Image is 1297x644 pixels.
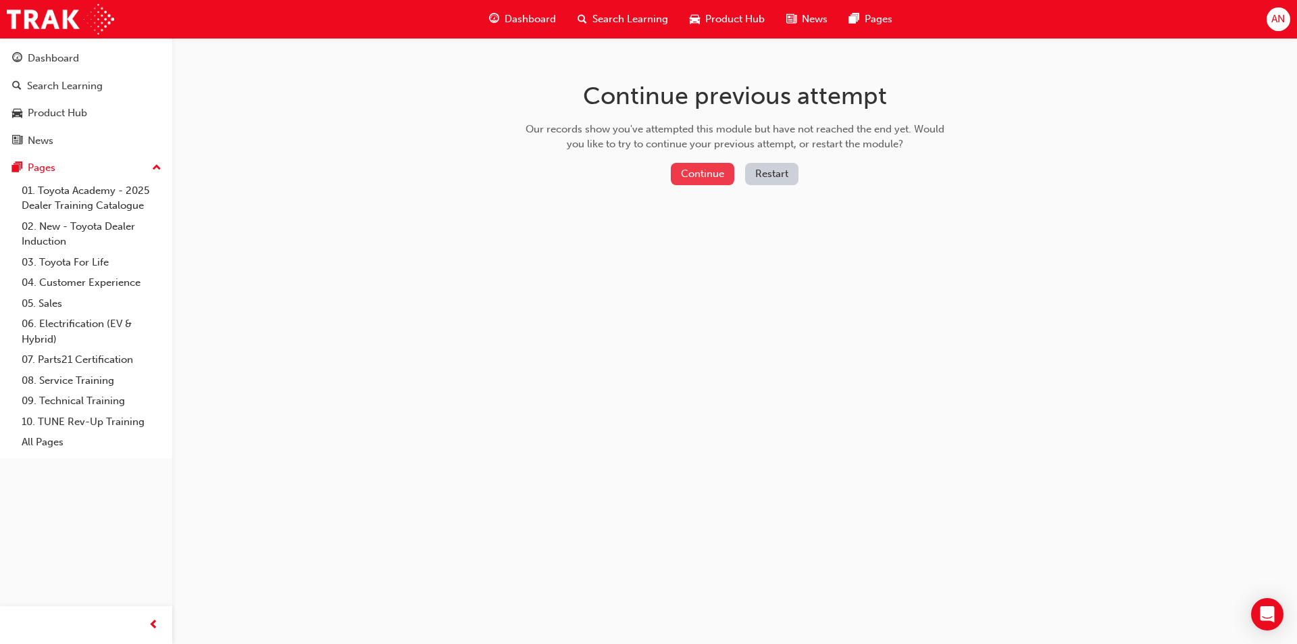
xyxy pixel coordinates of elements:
span: car-icon [12,107,22,120]
span: prev-icon [149,617,159,634]
span: search-icon [12,80,22,93]
button: Restart [745,163,798,185]
a: guage-iconDashboard [478,5,567,33]
div: Dashboard [28,51,79,66]
a: 06. Electrification (EV & Hybrid) [16,314,167,349]
div: Open Intercom Messenger [1251,598,1283,630]
a: 07. Parts21 Certification [16,349,167,370]
span: Dashboard [505,11,556,27]
a: 03. Toyota For Life [16,252,167,273]
a: 10. TUNE Rev-Up Training [16,412,167,432]
a: 01. Toyota Academy - 2025 Dealer Training Catalogue [16,180,167,216]
span: news-icon [12,135,22,147]
a: 09. Technical Training [16,391,167,412]
span: car-icon [690,11,700,28]
a: 04. Customer Experience [16,272,167,293]
a: Product Hub [5,101,167,126]
span: pages-icon [849,11,859,28]
a: news-iconNews [775,5,838,33]
button: AN [1267,7,1290,31]
a: search-iconSearch Learning [567,5,679,33]
a: 08. Service Training [16,370,167,391]
span: Product Hub [705,11,765,27]
div: Product Hub [28,105,87,121]
a: pages-iconPages [838,5,903,33]
span: News [802,11,828,27]
button: Pages [5,155,167,180]
span: Search Learning [592,11,668,27]
span: news-icon [786,11,796,28]
a: car-iconProduct Hub [679,5,775,33]
div: Our records show you've attempted this module but have not reached the end yet. Would you like to... [521,122,949,152]
span: guage-icon [12,53,22,65]
button: DashboardSearch LearningProduct HubNews [5,43,167,155]
div: Search Learning [27,78,103,94]
a: 02. New - Toyota Dealer Induction [16,216,167,252]
div: Pages [28,160,55,176]
span: up-icon [152,159,161,177]
h1: Continue previous attempt [521,81,949,111]
button: Continue [671,163,734,185]
span: search-icon [578,11,587,28]
a: News [5,128,167,153]
a: Search Learning [5,74,167,99]
a: 05. Sales [16,293,167,314]
img: Trak [7,4,114,34]
span: Pages [865,11,892,27]
span: AN [1271,11,1285,27]
a: Dashboard [5,46,167,71]
span: pages-icon [12,162,22,174]
a: All Pages [16,432,167,453]
span: guage-icon [489,11,499,28]
div: News [28,133,53,149]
